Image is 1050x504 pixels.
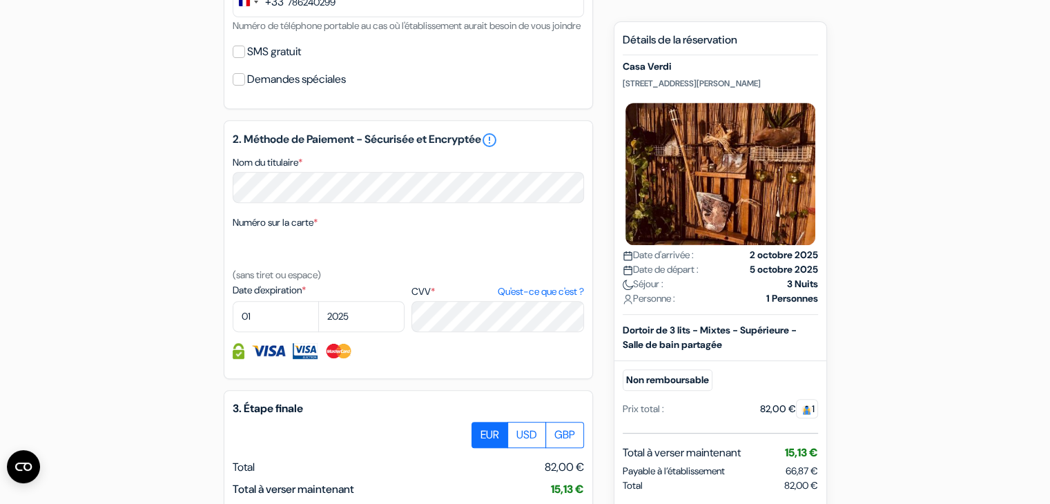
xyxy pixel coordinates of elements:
[750,262,818,276] strong: 5 octobre 2025
[623,33,818,55] h5: Détails de la réservation
[786,464,818,476] span: 66,87 €
[472,422,584,448] div: Basic radio toggle button group
[411,284,583,299] label: CVV
[233,402,584,415] h5: 3. Étape finale
[545,422,584,448] label: GBP
[623,444,741,461] span: Total à verser maintenant
[247,70,346,89] label: Demandes spéciales
[787,276,818,291] strong: 3 Nuits
[785,445,818,459] span: 15,13 €
[623,279,633,289] img: moon.svg
[233,269,321,281] small: (sans tiret ou espace)
[623,291,675,305] span: Personne :
[507,422,546,448] label: USD
[551,482,584,496] span: 15,13 €
[623,323,797,350] b: Dortoir de 3 lits - Mixtes - Supérieure - Salle de bain partagée
[545,459,584,476] span: 82,00 €
[481,132,498,148] a: error_outline
[233,155,302,170] label: Nom du titulaire
[7,450,40,483] button: Ouvrir le widget CMP
[497,284,583,299] a: Qu'est-ce que c'est ?
[324,343,353,359] img: Master Card
[623,401,664,416] div: Prix total :
[750,247,818,262] strong: 2 octobre 2025
[623,463,725,478] span: Payable à l’établissement
[233,343,244,359] img: Information de carte de crédit entièrement encryptée et sécurisée
[233,132,584,148] h5: 2. Méthode de Paiement - Sécurisée et Encryptée
[233,460,255,474] span: Total
[623,61,818,72] h5: Casa Verdi
[251,343,286,359] img: Visa
[623,276,663,291] span: Séjour :
[766,291,818,305] strong: 1 Personnes
[293,343,318,359] img: Visa Electron
[623,262,699,276] span: Date de départ :
[623,264,633,275] img: calendar.svg
[623,250,633,260] img: calendar.svg
[233,482,354,496] span: Total à verser maintenant
[623,369,712,390] small: Non remboursable
[233,215,318,230] label: Numéro sur la carte
[623,78,818,89] p: [STREET_ADDRESS][PERSON_NAME]
[760,401,818,416] div: 82,00 €
[233,283,405,298] label: Date d'expiration
[623,247,694,262] span: Date d'arrivée :
[247,42,301,61] label: SMS gratuit
[796,398,818,418] span: 1
[623,293,633,304] img: user_icon.svg
[471,422,508,448] label: EUR
[623,478,643,492] span: Total
[233,19,581,32] small: Numéro de téléphone portable au cas où l'établissement aurait besoin de vous joindre
[801,404,812,414] img: guest.svg
[784,478,818,492] span: 82,00 €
